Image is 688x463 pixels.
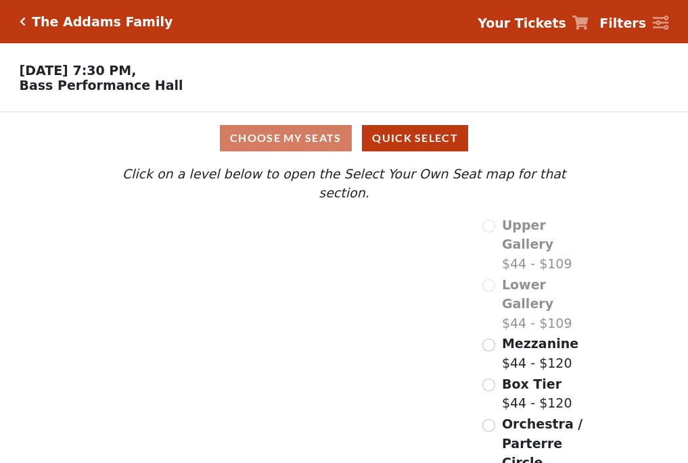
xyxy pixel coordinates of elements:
[20,17,26,26] a: Click here to go back to filters
[502,334,578,372] label: $44 - $120
[502,216,593,274] label: $44 - $109
[502,218,553,252] span: Upper Gallery
[478,16,566,30] strong: Your Tickets
[502,336,578,351] span: Mezzanine
[161,222,313,259] path: Upper Gallery - Seats Available: 0
[502,275,593,333] label: $44 - $109
[502,376,561,391] span: Box Tier
[502,277,553,312] span: Lower Gallery
[362,125,468,151] button: Quick Select
[173,252,333,303] path: Lower Gallery - Seats Available: 0
[478,14,589,33] a: Your Tickets
[599,16,646,30] strong: Filters
[95,164,592,203] p: Click on a level below to open the Select Your Own Seat map for that section.
[599,14,668,33] a: Filters
[32,14,173,30] h5: The Addams Family
[502,374,572,413] label: $44 - $120
[245,348,398,441] path: Orchestra / Parterre Circle - Seats Available: 94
